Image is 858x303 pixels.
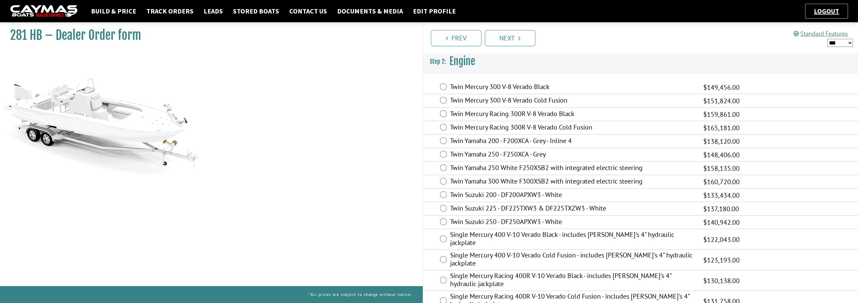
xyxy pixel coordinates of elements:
span: $133,434.00 [703,190,740,200]
label: Twin Yamaha 200 - F200XCA - Grey - Inline 4 [450,137,695,146]
img: caymas-dealer-connect-2ed40d3bc7270c1d8d7ffb4b79bf05adc795679939227970def78ec6f6c03838.gif [10,5,78,18]
label: Twin Yamaha 250 - F250XCA - Grey [450,150,695,160]
label: Twin Yamaha 300 White F300XSB2 with integrated electric steering [450,177,695,187]
span: $122,043.00 [703,235,740,245]
label: Twin Mercury Racing 300R V-8 Verado Cold Fusion [450,123,695,133]
span: $149,456.00 [703,82,740,92]
label: Twin Yamaha 250 White F250XSB2 with integrated electric steering [450,164,695,173]
span: $148,406.00 [703,150,740,160]
label: Single Mercury 400 V-10 Verado Black - includes [PERSON_NAME]'s 4" hydraulic jackplate [450,230,695,248]
span: $165,181.00 [703,123,740,133]
label: Twin Suzuki 225 - DF225TXW3 & DF225TXZW3 - White [450,204,695,214]
span: $123,193.00 [703,255,740,265]
label: Twin Suzuki 200 - DF200APXW3 - White [450,191,695,200]
span: $159,861.00 [703,109,740,119]
a: Edit Profile [410,7,459,16]
span: $137,180.00 [703,204,739,214]
span: $138,120.00 [703,136,740,146]
label: Twin Mercury 300 V-8 Verado Black [450,83,695,92]
a: Prev [431,30,481,46]
p: *All prices are subject to change without notice. [308,289,412,300]
label: Single Mercury Racing 400R V-10 Verado Black - includes [PERSON_NAME]'s 4" hydraulic jackplate [450,272,695,290]
span: $151,824.00 [703,96,740,106]
a: Standard Features [794,30,848,37]
span: $160,720.00 [703,177,740,187]
label: Twin Mercury Racing 300R V-8 Verado Black [450,110,695,119]
a: Build & Price [88,7,140,16]
a: Next [485,30,535,46]
span: $140,942.00 [703,217,740,227]
a: Documents & Media [334,7,406,16]
a: Logout [810,7,842,15]
h1: 281 HB – Dealer Order form [10,28,406,43]
span: $130,138.00 [703,276,740,286]
label: Twin Mercury 300 V-8 Verado Cold Fusion [450,96,695,106]
label: Twin Suzuki 250 - DF250APXW3 - White [450,218,695,227]
label: Single Mercury 400 V-10 Verado Cold Fusion - includes [PERSON_NAME]'s 4" hydraulic jackplate [450,251,695,269]
a: Contact Us [286,7,330,16]
span: $158,135.00 [703,163,740,173]
a: Stored Boats [230,7,283,16]
a: Track Orders [143,7,197,16]
a: Leads [200,7,226,16]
